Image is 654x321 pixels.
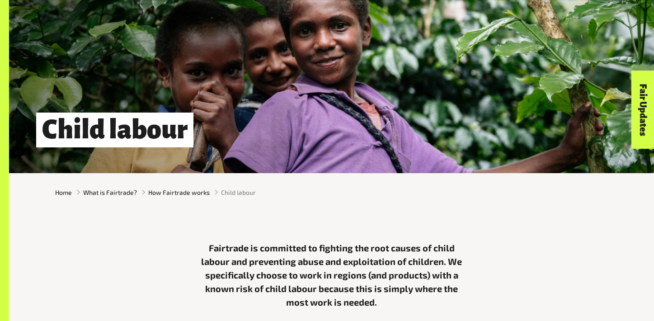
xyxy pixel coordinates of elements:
[55,188,72,197] a: Home
[83,188,137,197] a: What is Fairtrade?
[148,188,210,197] a: How Fairtrade works
[221,188,256,197] span: Child labour
[201,242,462,307] span: Fairtrade is committed to fighting the root causes of child labour and preventing abuse and explo...
[36,113,193,147] h1: Child labour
